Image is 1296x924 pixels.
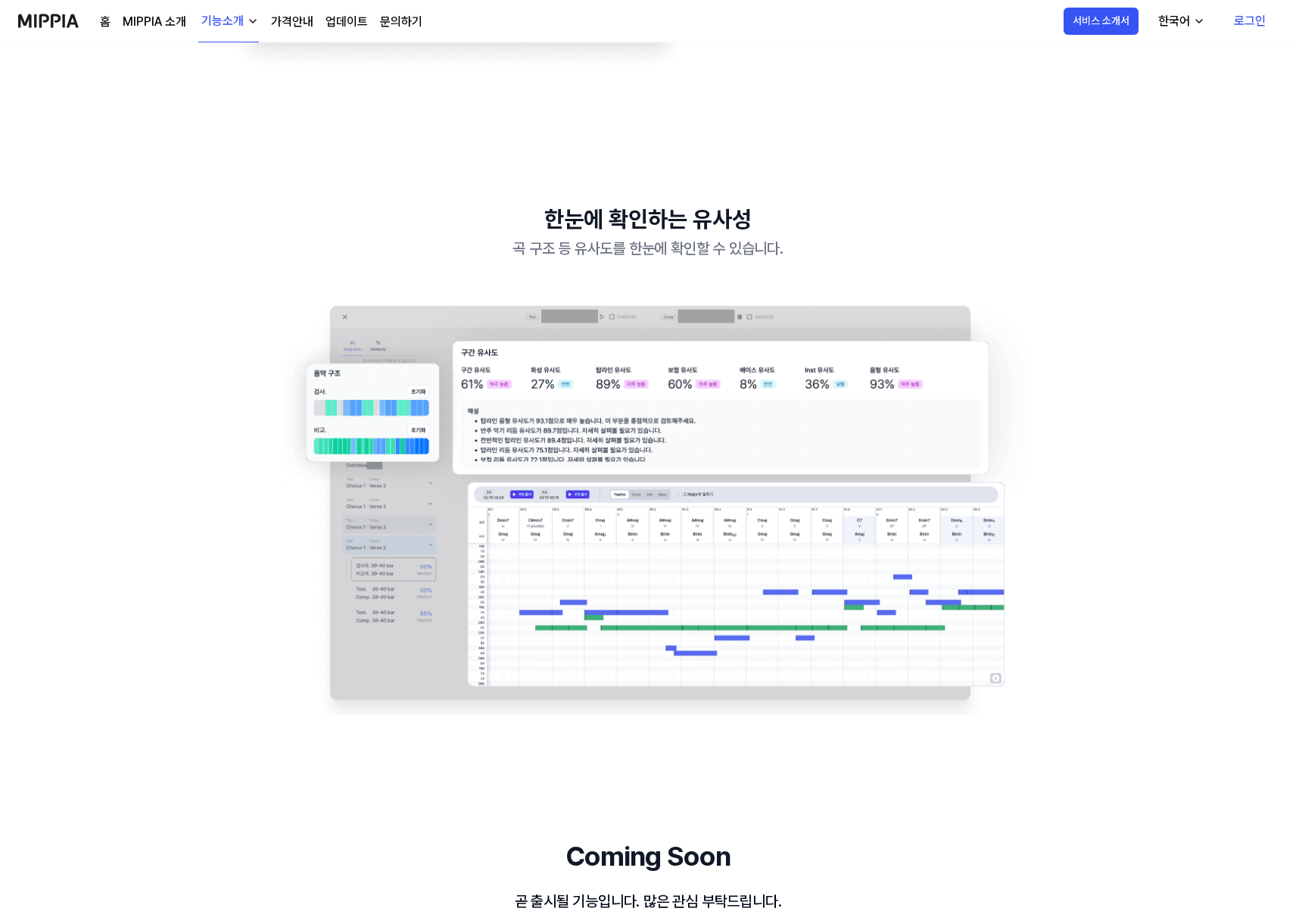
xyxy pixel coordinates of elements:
[247,15,259,27] img: down
[271,13,313,31] a: 가격안내
[1155,12,1193,30] div: 한국어
[224,202,1072,236] h1: 한눈에 확인하는 유사성
[1146,6,1214,36] button: 한국어
[380,13,422,31] a: 문의하기
[224,236,1072,261] div: 곡 구조 등 유사도를 한눈에 확인할 수 있습니다.
[198,1,259,42] button: 기능소개
[224,889,1072,913] div: 곧 출시될 기능입니다. 많은 관심 부탁드립니다.
[123,13,186,31] a: MIPPIA 소개
[1064,8,1139,35] button: 서비스 소개서
[100,13,111,31] a: 홈
[224,836,1072,877] div: Coming Soon
[198,12,247,30] div: 기능소개
[224,291,1072,715] img: step2
[326,13,368,31] a: 업데이트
